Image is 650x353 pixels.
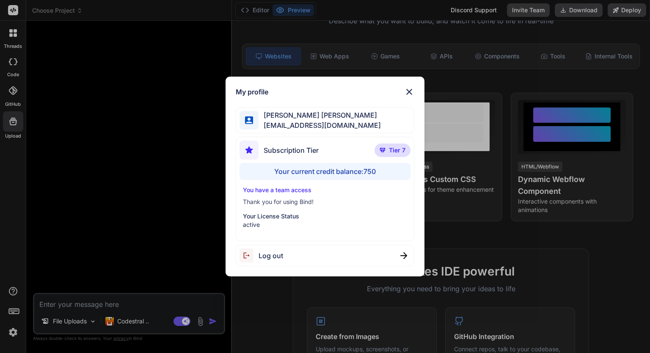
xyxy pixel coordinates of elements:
img: premium [380,148,386,153]
span: [PERSON_NAME] [PERSON_NAME] [259,110,381,120]
img: close [404,87,414,97]
img: profile [245,116,253,124]
h1: My profile [236,87,268,97]
span: Subscription Tier [264,145,319,155]
span: Log out [259,251,283,261]
p: Your License Status [243,212,407,221]
p: active [243,221,407,229]
div: Your current credit balance: 750 [240,163,410,180]
span: Tier 7 [389,146,405,154]
p: You have a team access [243,186,407,194]
span: [EMAIL_ADDRESS][DOMAIN_NAME] [259,120,381,130]
p: Thank you for using Bind! [243,198,407,206]
img: close [400,252,407,259]
img: subscription [240,141,259,160]
img: logout [240,248,259,262]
